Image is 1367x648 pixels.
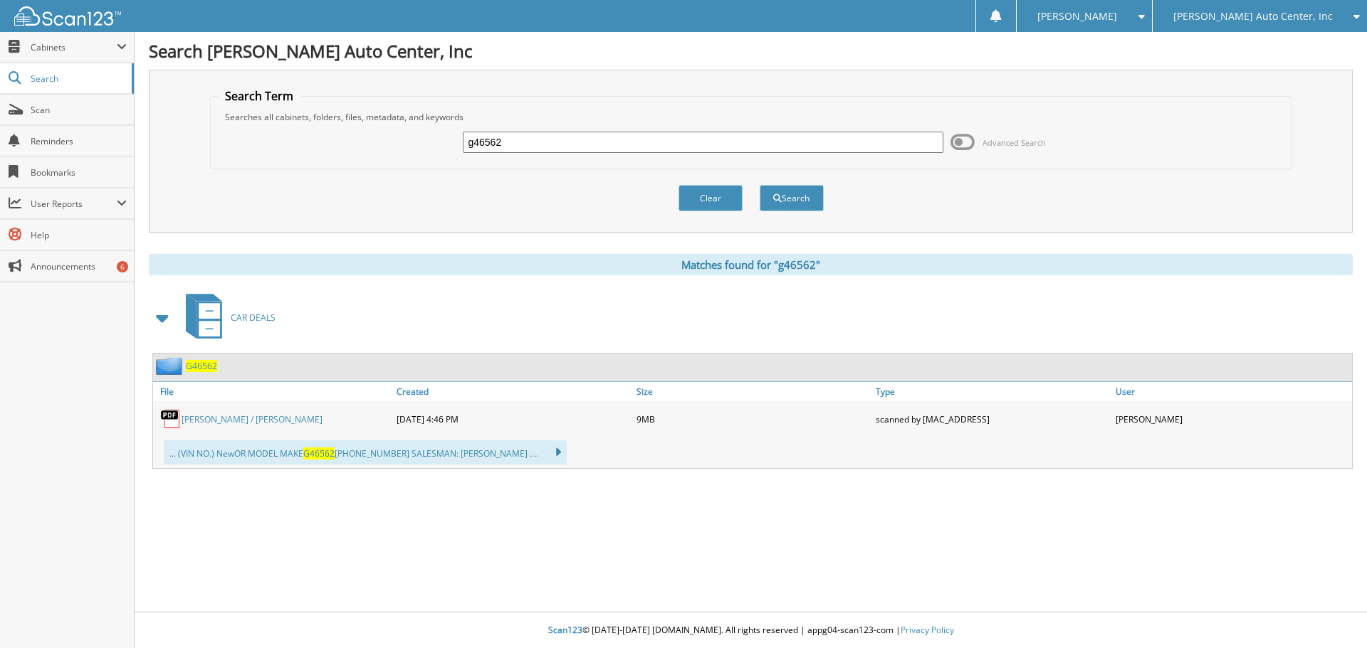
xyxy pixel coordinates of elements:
[760,185,824,211] button: Search
[633,382,873,401] a: Size
[156,357,186,375] img: folder2.png
[31,73,125,85] span: Search
[31,135,127,147] span: Reminders
[31,198,117,210] span: User Reports
[14,6,121,26] img: scan123-logo-white.svg
[149,39,1353,63] h1: Search [PERSON_NAME] Auto Center, Inc
[186,360,217,372] a: G46562
[1112,382,1352,401] a: User
[182,413,323,425] a: [PERSON_NAME] / [PERSON_NAME]
[31,41,117,53] span: Cabinets
[983,137,1046,148] span: Advanced Search
[177,290,276,346] a: CAR DEALS
[31,229,127,241] span: Help
[31,260,127,272] span: Announcements
[31,166,127,179] span: Bookmarks
[153,382,393,401] a: File
[164,440,567,464] div: ... (VIN NO.) NewOR MODEL MAKE [PHONE_NUMBER] SALESMAN: [PERSON_NAME] ....
[393,405,633,433] div: [DATE] 4:46 PM
[872,382,1112,401] a: Type
[1037,12,1117,21] span: [PERSON_NAME]
[633,405,873,433] div: 9MB
[303,447,335,460] span: G46562
[218,111,1284,123] div: Searches all cabinets, folders, files, metadata, and keywords
[548,624,582,636] span: Scan123
[31,104,127,116] span: Scan
[218,88,300,104] legend: Search Term
[1112,405,1352,433] div: [PERSON_NAME]
[872,405,1112,433] div: scanned by [MAC_ADDRESS]
[231,312,276,324] span: CAR DEALS
[149,254,1353,275] div: Matches found for "g46562"
[160,408,182,430] img: PDF.png
[679,185,743,211] button: Clear
[117,261,128,272] div: 6
[393,382,633,401] a: Created
[1173,12,1333,21] span: [PERSON_NAME] Auto Center, Inc
[901,624,954,636] a: Privacy Policy
[135,613,1367,648] div: © [DATE]-[DATE] [DOMAIN_NAME]. All rights reserved | appg04-scan123-com |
